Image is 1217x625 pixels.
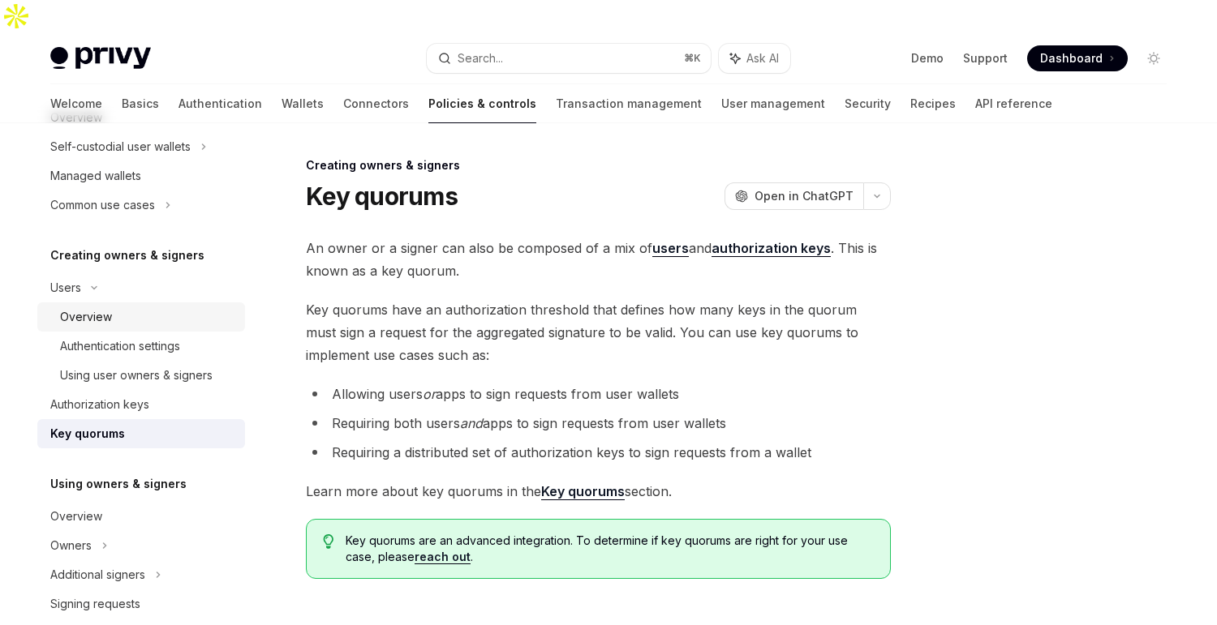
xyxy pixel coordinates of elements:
[50,84,102,123] a: Welcome
[50,47,151,70] img: light logo
[712,240,831,257] a: authorization keys
[460,415,483,431] em: and
[1040,50,1103,66] span: Dashboard
[652,240,689,257] a: users
[423,386,436,402] em: or
[427,44,711,73] button: Search...⌘K
[323,534,334,549] svg: Tip
[306,157,891,173] div: Creating owners & signers
[50,195,155,215] div: Common use cases
[37,332,245,361] a: Authentication settings
[50,507,102,526] div: Overview
[306,412,891,435] li: Requiring both users apps to sign requests from user wallets
[541,483,625,500] a: Key quorums
[37,302,245,332] a: Overview
[50,474,187,494] h5: Using owners & signers
[306,237,891,282] span: An owner or a signer can also be composed of a mix of and . This is known as a key quorum.
[975,84,1052,123] a: API reference
[346,533,874,565] span: Key quorums are an advanced integration. To determine if key quorums are right for your use case,...
[306,480,891,503] span: Learn more about key quorums in the section.
[178,84,262,123] a: Authentication
[1141,45,1167,71] button: Toggle dark mode
[343,84,409,123] a: Connectors
[50,278,81,298] div: Users
[37,419,245,448] a: Key quorums
[910,84,956,123] a: Recipes
[306,383,891,405] li: Allowing users apps to sign requests from user wallets
[306,182,458,211] h1: Key quorums
[50,395,149,414] div: Authorization keys
[37,502,245,531] a: Overview
[50,594,140,614] div: Signing requests
[719,44,790,73] button: Ask AI
[37,161,245,190] a: Managed wallets
[911,50,944,66] a: Demo
[37,361,245,390] a: Using user owners & signers
[282,84,324,123] a: Wallets
[50,166,141,186] div: Managed wallets
[37,390,245,419] a: Authorization keys
[50,424,125,443] div: Key quorums
[845,84,891,123] a: Security
[306,441,891,464] li: Requiring a distributed set of authorization keys to sign requests from a wallet
[556,84,702,123] a: Transaction management
[684,52,701,65] span: ⌘ K
[37,589,245,619] a: Signing requests
[963,50,1008,66] a: Support
[50,565,145,584] div: Additional signers
[50,246,204,265] h5: Creating owners & signers
[60,366,213,385] div: Using user owners & signers
[755,188,854,204] span: Open in ChatGPT
[122,84,159,123] a: Basics
[60,336,180,356] div: Authentication settings
[415,550,471,564] a: reach out
[50,137,191,156] div: Self-custodial user wallets
[721,84,825,123] a: User management
[60,307,112,327] div: Overview
[50,536,92,555] div: Owners
[306,298,891,366] span: Key quorums have an authorization threshold that defines how many keys in the quorum must sign a ...
[725,182,863,210] button: Open in ChatGPT
[1027,45,1128,71] a: Dashboard
[458,49,503,68] div: Search...
[746,50,779,66] span: Ask AI
[428,84,536,123] a: Policies & controls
